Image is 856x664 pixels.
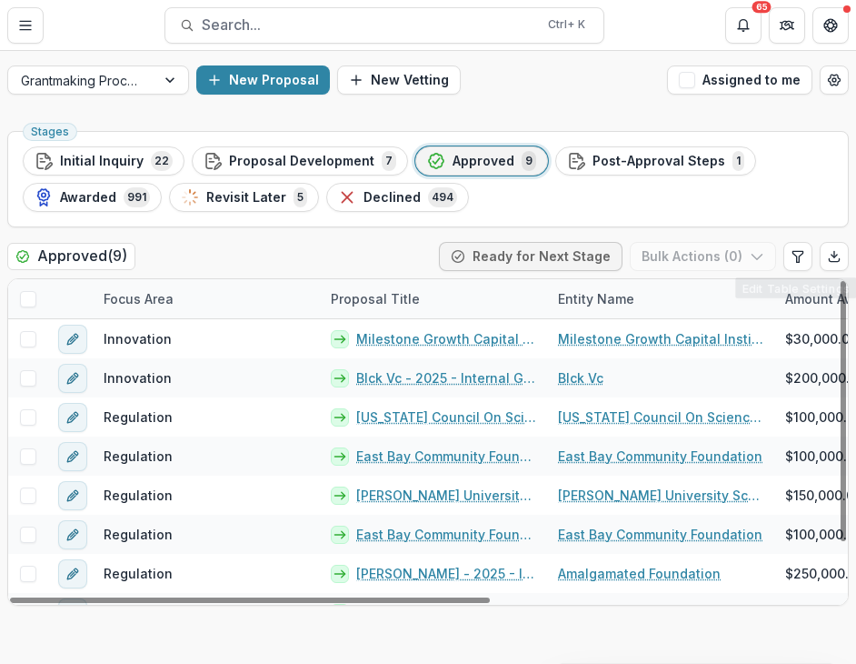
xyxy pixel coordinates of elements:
[169,183,319,212] button: Revisit Later5
[104,329,172,348] span: Innovation
[93,289,184,308] div: Focus Area
[558,603,763,622] a: [PERSON_NAME] Foundation for Public Education
[58,364,87,393] button: edit
[58,403,87,432] button: edit
[151,151,173,171] span: 22
[812,7,849,44] button: Get Help
[104,447,173,466] span: Regulation
[356,329,536,348] a: Milestone Growth Capital Institute - 2025 - Internal Grant Concept Form
[356,486,536,505] a: [PERSON_NAME] University School of Law - 2025 - Internal Grant Concept Form
[58,559,87,589] button: edit
[558,407,763,427] a: [US_STATE] Council On Science And Technology
[428,187,457,207] span: 494
[164,7,604,44] button: Search...
[104,564,173,583] span: Regulation
[769,7,805,44] button: Partners
[93,279,320,318] div: Focus Area
[124,187,150,207] span: 991
[326,183,469,212] button: Declined494
[320,289,431,308] div: Proposal Title
[558,447,762,466] a: East Bay Community Foundation
[820,242,849,271] button: Export table data
[547,279,774,318] div: Entity Name
[630,242,776,271] button: Bulk Actions (0)
[382,151,396,171] span: 7
[104,525,173,544] span: Regulation
[592,154,725,169] span: Post-Approval Steps
[415,146,548,176] button: Approved9
[453,154,514,169] span: Approved
[558,564,721,583] a: Amalgamated Foundation
[60,190,116,206] span: Awarded
[320,279,547,318] div: Proposal Title
[23,146,184,176] button: Initial Inquiry22
[192,146,408,176] button: Proposal Development7
[356,368,536,387] a: Blck Vc - 2025 - Internal Grant Concept Form
[229,154,374,169] span: Proposal Development
[752,1,771,14] div: 65
[104,486,173,505] span: Regulation
[104,368,172,387] span: Innovation
[439,242,622,271] button: Ready for Next Stage
[356,447,536,466] a: East Bay Community Foundation - City of [GEOGRAPHIC_DATA] CIO - 2025 - Internal Grant Concept Form
[7,7,44,44] button: Toggle Menu
[356,525,536,544] a: East Bay Community Foundation - 2025 - Internal Grant Concept Form
[58,481,87,510] button: edit
[363,190,421,206] span: Declined
[23,183,162,212] button: Awarded991
[558,329,763,348] a: Milestone Growth Capital Institute
[58,442,87,471] button: edit
[206,190,286,206] span: Revisit Later
[60,154,144,169] span: Initial Inquiry
[356,407,536,427] a: [US_STATE] Council On Science And Technology - 2025 - Internal Grant Concept Form
[783,242,812,271] button: Edit table settings
[544,15,589,35] div: Ctrl + K
[7,243,135,269] h2: Approved ( 9 )
[337,65,461,95] button: New Vetting
[58,520,87,549] button: edit
[820,65,849,95] button: Open table manager
[732,151,744,171] span: 1
[555,146,756,176] button: Post-Approval Steps1
[294,187,307,207] span: 5
[558,525,762,544] a: East Bay Community Foundation
[558,486,763,505] a: [PERSON_NAME] University School of Law
[547,289,645,308] div: Entity Name
[558,368,603,387] a: Blck Vc
[196,65,330,95] button: New Proposal
[356,564,536,583] a: [PERSON_NAME] - 2025 - Internal Grant Concept Form
[31,126,69,138] span: Stages
[725,7,761,44] button: Notifications
[667,65,812,95] button: Assigned to me
[522,151,536,171] span: 9
[202,16,537,34] span: Search...
[58,325,87,354] button: edit
[104,407,173,427] span: Regulation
